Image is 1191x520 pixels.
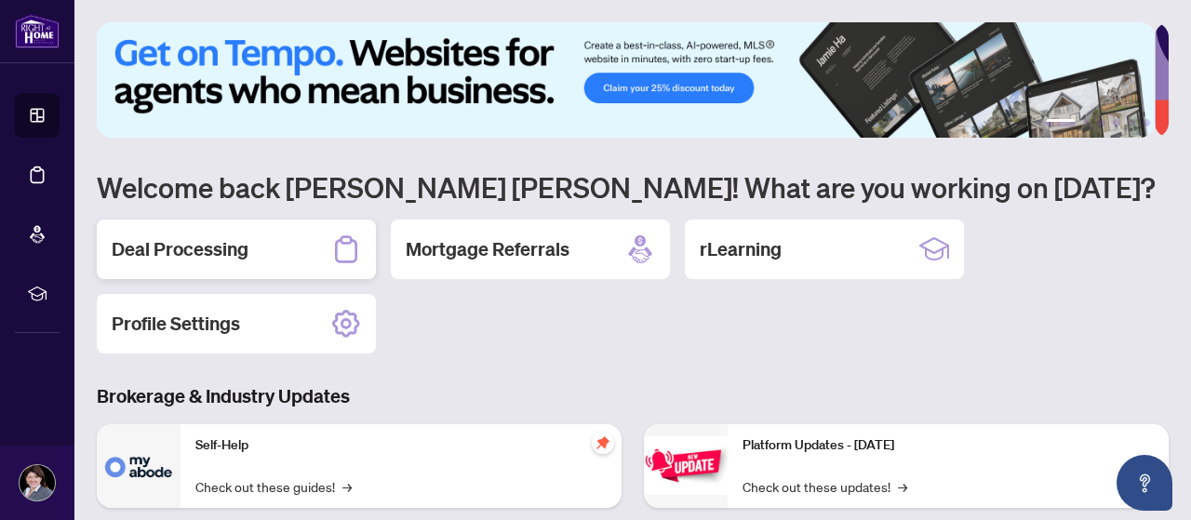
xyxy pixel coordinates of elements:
[592,432,614,454] span: pushpin
[743,476,907,497] a: Check out these updates!→
[700,236,782,262] h2: rLearning
[112,236,248,262] h2: Deal Processing
[1117,455,1172,511] button: Open asap
[20,465,55,500] img: Profile Icon
[406,236,569,262] h2: Mortgage Referrals
[1046,119,1076,127] button: 1
[898,476,907,497] span: →
[1143,119,1150,127] button: 6
[342,476,352,497] span: →
[1098,119,1105,127] button: 3
[97,424,181,508] img: Self-Help
[112,311,240,337] h2: Profile Settings
[15,14,60,48] img: logo
[644,436,728,495] img: Platform Updates - June 23, 2025
[1113,119,1120,127] button: 4
[97,169,1169,205] h1: Welcome back [PERSON_NAME] [PERSON_NAME]! What are you working on [DATE]?
[97,22,1155,138] img: Slide 0
[195,435,607,456] p: Self-Help
[195,476,352,497] a: Check out these guides!→
[97,383,1169,409] h3: Brokerage & Industry Updates
[1083,119,1091,127] button: 2
[1128,119,1135,127] button: 5
[743,435,1154,456] p: Platform Updates - [DATE]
